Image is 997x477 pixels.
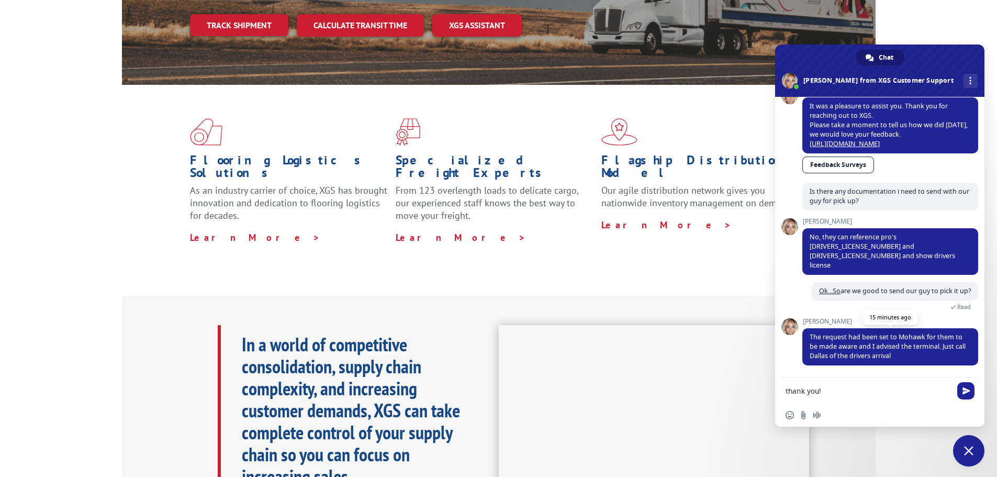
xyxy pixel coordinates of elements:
[190,14,288,36] a: Track shipment
[190,154,388,184] h1: Flooring Logistics Solutions
[813,411,821,419] span: Audio message
[190,118,222,146] img: xgs-icon-total-supply-chain-intelligence-red
[810,139,880,148] a: [URL][DOMAIN_NAME]
[297,14,424,37] a: Calculate transit time
[964,74,978,88] div: More channels
[601,154,799,184] h1: Flagship Distribution Model
[802,218,978,225] span: [PERSON_NAME]
[396,118,420,146] img: xgs-icon-focused-on-flooring-red
[432,14,522,37] a: XGS ASSISTANT
[190,231,320,243] a: Learn More >
[802,318,978,325] span: [PERSON_NAME]
[601,118,637,146] img: xgs-icon-flagship-distribution-model-red
[396,154,593,184] h1: Specialized Freight Experts
[802,157,874,173] a: Feedback Surveys
[819,286,971,295] span: are we good to send our guy to pick it up?
[957,382,974,400] span: Send
[810,187,969,205] span: Is there any documentation i need to send with our guy for pick up?
[786,411,794,419] span: Insert an emoji
[396,231,526,243] a: Learn More >
[786,386,951,396] textarea: Compose your message...
[810,332,966,360] span: The request had been set to Mohawk for them to be made aware and I advised the terminal. Just cal...
[819,286,841,295] a: Ok...So
[810,102,968,148] span: It was a pleasure to assist you. Thank you for reaching out to XGS. Please take a moment to tell ...
[190,184,387,221] span: As an industry carrier of choice, XGS has brought innovation and dedication to flooring logistics...
[601,219,732,231] a: Learn More >
[601,184,794,209] span: Our agile distribution network gives you nationwide inventory management on demand.
[879,50,893,65] span: Chat
[856,50,904,65] div: Chat
[799,411,808,419] span: Send a file
[953,435,984,467] div: Close chat
[957,303,971,310] span: Read
[810,232,955,270] span: No, they can reference pro's [DRIVERS_LICENSE_NUMBER] and [DRIVERS_LICENSE_NUMBER] and show drive...
[396,184,593,231] p: From 123 overlength loads to delicate cargo, our experienced staff knows the best way to move you...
